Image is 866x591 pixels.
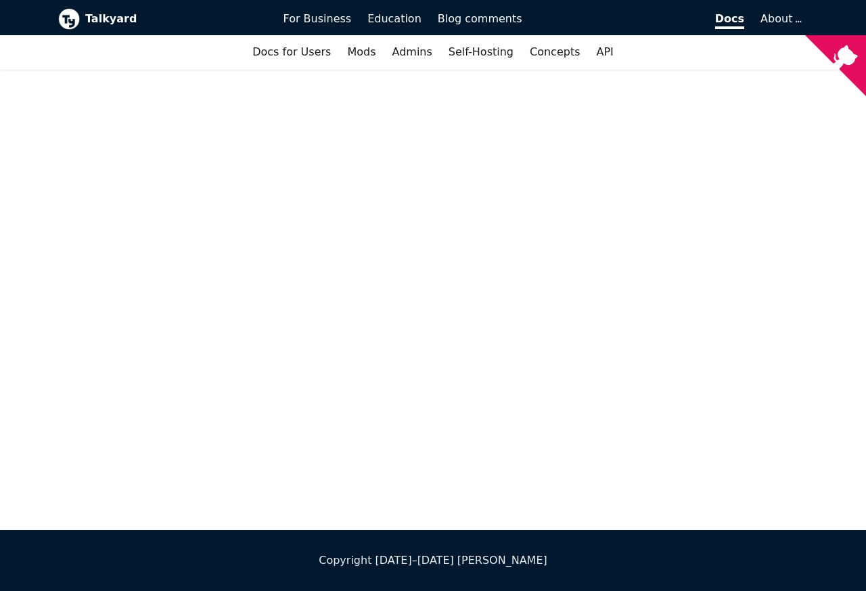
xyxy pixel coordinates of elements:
[589,41,622,64] a: API
[522,41,589,64] a: Concepts
[58,8,265,30] a: Talkyard logoTalkyard
[760,12,800,25] a: About
[438,12,522,25] span: Blog comments
[244,41,339,64] a: Docs for Users
[58,8,80,30] img: Talkyard logo
[715,12,744,29] span: Docs
[359,7,430,30] a: Education
[85,10,265,28] b: Talkyard
[530,7,753,30] a: Docs
[440,41,522,64] a: Self-Hosting
[430,7,530,30] a: Blog comments
[367,12,421,25] span: Education
[58,552,808,569] div: Copyright [DATE]–[DATE] [PERSON_NAME]
[283,12,352,25] span: For Business
[339,41,384,64] a: Mods
[384,41,440,64] a: Admins
[275,7,360,30] a: For Business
